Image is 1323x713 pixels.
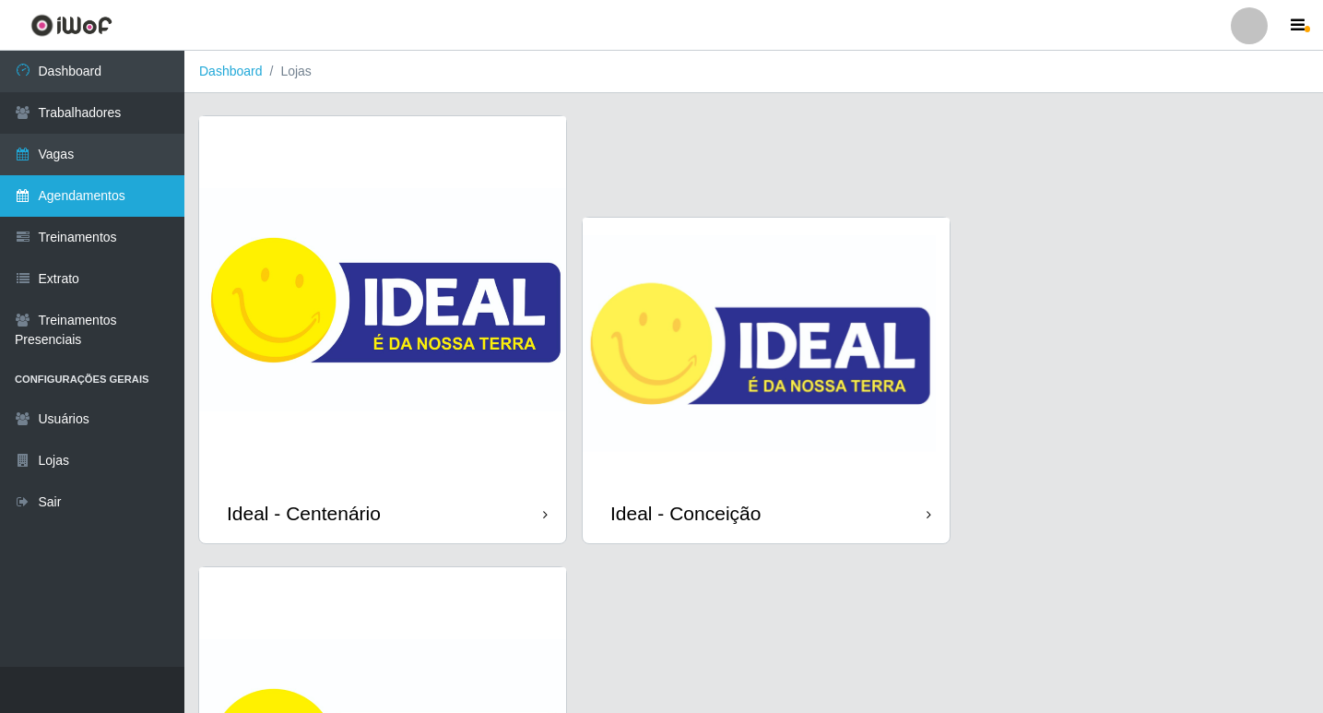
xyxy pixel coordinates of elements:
div: Ideal - Conceição [610,502,761,525]
img: cardImg [583,218,950,483]
img: cardImg [199,116,566,483]
div: Ideal - Centenário [227,502,381,525]
img: CoreUI Logo [30,14,112,37]
a: Dashboard [199,64,263,78]
a: Ideal - Centenário [199,116,566,543]
li: Lojas [263,62,312,81]
nav: breadcrumb [184,51,1323,93]
a: Ideal - Conceição [583,218,950,543]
